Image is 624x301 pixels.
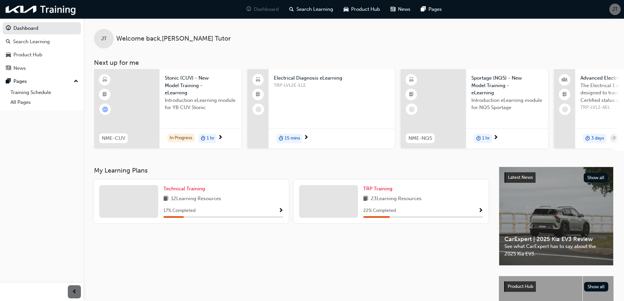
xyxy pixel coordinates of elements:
[6,66,11,71] span: news-icon
[8,97,81,107] a: All Pages
[6,26,11,31] span: guage-icon
[3,49,81,61] a: Product Hub
[416,3,447,16] a: pages-iconPages
[207,135,214,142] span: 1 hr
[504,172,608,183] a: Latest NewsShow all
[13,38,50,46] div: Search Learning
[613,134,616,142] span: calendar-icon
[363,195,368,203] span: book-icon
[478,207,483,215] button: Show Progress
[163,185,208,193] a: Technical Training
[255,106,261,112] span: learningRecordVerb_NONE-icon
[165,97,236,111] span: Introduction eLearning module for YB CUV Stonic
[609,4,621,15] button: JT
[482,135,490,142] span: 1 hr
[241,3,284,16] a: guage-iconDashboard
[279,134,283,143] span: duration-icon
[289,5,294,13] span: search-icon
[163,186,205,192] span: Technical Training
[171,195,221,203] span: 12 Learning Resources
[499,167,614,266] a: Latest NewsShow allCarExpert | 2025 Kia EV3 ReviewSee what CarExpert has to say about the 2025 Ki...
[493,135,498,141] span: next-icon
[562,90,567,99] span: booktick-icon
[13,65,26,72] div: News
[13,78,27,85] div: Pages
[409,106,415,112] span: learningRecordVerb_NONE-icon
[428,6,442,13] span: Pages
[421,5,426,13] span: pages-icon
[591,135,604,142] span: 3 days
[246,5,251,13] span: guage-icon
[508,175,533,180] span: Latest News
[471,74,543,97] span: Sportage (NQ5) - New Model Training - eLearning
[584,173,608,182] button: Show all
[274,82,389,89] span: TRP-LVL2E-ELE
[363,185,395,193] a: TRP Training
[390,5,395,13] span: news-icon
[101,35,107,43] span: JT
[274,74,389,82] span: Electrical Diagnosis eLearning
[363,186,392,192] span: TRP Training
[8,87,81,98] a: Training Schedule
[371,195,422,203] span: 23 Learning Resources
[3,62,81,74] a: News
[504,281,608,292] a: Product HubShow all
[476,134,481,143] span: duration-icon
[116,35,231,43] span: Welcome back , [PERSON_NAME] Tutor
[562,106,568,112] span: learningRecordVerb_NONE-icon
[401,69,548,148] a: NME-NQ5Sportage (NQ5) - New Model Training - eLearningIntroduction eLearning module for NQ5 Sport...
[6,79,11,85] span: pages-icon
[218,135,223,141] span: next-icon
[6,52,11,58] span: car-icon
[471,97,543,111] span: Introduction eLearning module for NQ5 Sportage
[398,6,410,13] span: News
[344,5,349,13] span: car-icon
[201,134,205,143] span: duration-icon
[256,76,260,84] span: laptop-icon
[585,134,590,143] span: duration-icon
[103,90,107,99] span: booktick-icon
[304,135,309,141] span: next-icon
[13,51,42,59] div: Product Hub
[409,76,414,84] span: learningResourceType_ELEARNING-icon
[84,59,624,66] h3: Next up for me
[74,77,78,86] span: up-icon
[278,208,283,214] span: Show Progress
[409,90,414,99] span: booktick-icon
[94,167,488,174] h3: My Learning Plans
[103,76,107,84] span: learningResourceType_ELEARNING-icon
[478,208,483,214] span: Show Progress
[256,90,260,99] span: booktick-icon
[72,288,77,296] span: prev-icon
[385,3,416,16] a: news-iconNews
[363,207,396,215] span: 22 % Completed
[167,134,195,142] div: In Progress
[562,76,567,84] span: people-icon
[247,69,395,148] a: Electrical Diagnosis eLearningTRP-LVL2E-ELEduration-icon15 mins
[612,6,618,13] span: JT
[284,3,338,16] a: search-iconSearch Learning
[3,75,81,87] button: Pages
[584,282,609,292] button: Show all
[504,243,608,257] span: See what CarExpert has to say about the 2025 Kia EV3.
[338,3,385,16] a: car-iconProduct Hub
[102,106,108,112] span: learningRecordVerb_ATTEMPT-icon
[6,39,10,45] span: search-icon
[163,195,168,203] span: book-icon
[94,69,241,148] a: NME-CUVStonic (CUV) - New Model Training - eLearningIntroduction eLearning module for YB CUV Ston...
[278,207,283,215] button: Show Progress
[296,6,333,13] span: Search Learning
[3,21,81,75] button: DashboardSearch LearningProduct HubNews
[508,284,533,289] span: Product Hub
[3,22,81,34] a: Dashboard
[351,6,380,13] span: Product Hub
[408,135,432,142] span: NME-NQ5
[504,235,608,243] span: CarExpert | 2025 Kia EV3 Review
[163,207,196,215] span: 17 % Completed
[102,135,125,142] span: NME-CUV
[3,3,79,16] img: kia-training
[3,36,81,48] a: Search Learning
[285,135,300,142] span: 15 mins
